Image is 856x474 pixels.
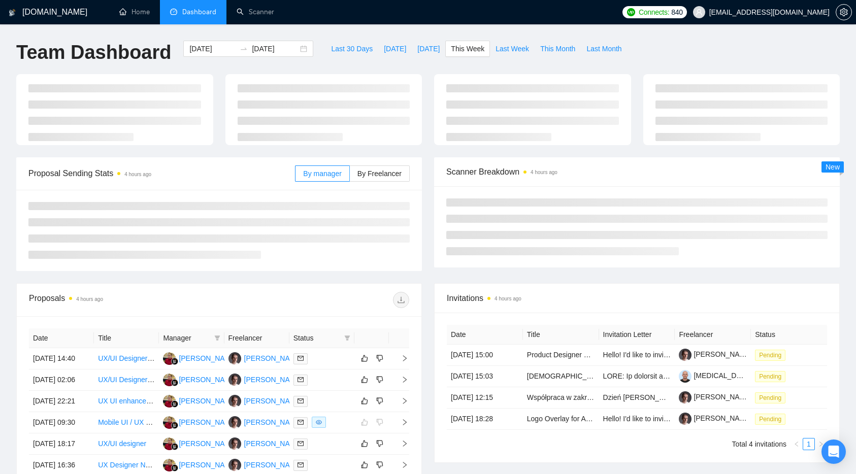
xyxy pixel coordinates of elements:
button: like [358,437,371,450]
button: right [815,438,827,450]
div: [PERSON_NAME] [179,353,237,364]
button: [DATE] [378,41,412,57]
span: Proposal Sending Stats [28,167,295,180]
img: BP [228,416,241,429]
a: homeHome [119,8,150,16]
span: eye [316,419,322,425]
a: BP[PERSON_NAME] [228,396,303,404]
img: c1C7RLOuIqWGUqC5q0T5g_uXYEr0nxaCA-yUGdWtBsKA4uU0FIzoRkz0CeEuyj6lff [679,349,692,361]
a: Współpraca w zakresie grafik [527,393,619,401]
button: Last Month [581,41,627,57]
span: mail [298,355,304,361]
span: Last Week [496,43,529,54]
span: right [393,376,408,383]
img: gigradar-bm.png [171,400,178,408]
span: dislike [376,397,383,405]
h1: Team Dashboard [16,41,171,64]
th: Date [29,328,94,348]
button: like [358,374,371,386]
td: Mobile UI / UX Designer [94,412,159,433]
div: Proposals [29,292,219,308]
span: like [361,397,368,405]
a: AG[PERSON_NAME] [163,354,237,362]
span: 840 [671,7,682,18]
td: [DATE] 09:30 [29,412,94,433]
span: filter [212,330,222,346]
a: BP[PERSON_NAME] [228,375,303,383]
span: right [818,441,824,447]
a: UX Designer Needed to Optimize Website for Conversions [98,461,282,469]
a: [MEDICAL_DATA][PERSON_NAME] [679,371,809,380]
a: Pending [755,351,789,359]
img: AG [163,437,176,450]
td: Logo Overlay for Activewear Product Images [523,409,599,430]
a: AG[PERSON_NAME] [163,375,237,383]
span: left [794,441,800,447]
a: BP[PERSON_NAME] [228,354,303,362]
span: to [240,45,248,53]
span: Status [293,332,340,344]
td: [DATE] 18:17 [29,433,94,455]
a: BP[PERSON_NAME] [228,460,303,468]
a: BP[PERSON_NAME] [228,439,303,447]
img: AG [163,374,176,386]
span: Last Month [586,43,621,54]
td: UX/UI Designer for Smart Ring Wellness App (Figma Prototype) [94,369,159,391]
a: AG[PERSON_NAME] [163,396,237,404]
span: Last 30 Days [331,43,373,54]
td: Współpraca w zakresie grafik [523,387,599,409]
span: mail [298,441,304,447]
button: like [358,352,371,364]
span: like [361,354,368,362]
span: user [696,9,703,16]
td: UX UI enhance booking application [94,391,159,412]
img: gigradar-bm.png [171,422,178,429]
img: AG [163,416,176,429]
img: BP [228,395,241,408]
td: [DATE] 15:00 [447,345,523,366]
span: mail [298,419,304,425]
img: c1yZ1MxMenIC6Wrw_sqpULIawBCBDjBqEkX-Bn-xqEsi0CdSbudS652U_gcZy3AvIZ [679,370,692,383]
a: [PERSON_NAME] [679,393,752,401]
li: Previous Page [791,438,803,450]
a: Pending [755,372,789,380]
li: Total 4 invitations [732,438,786,450]
img: gigradar-bm.png [171,358,178,365]
li: Next Page [815,438,827,450]
img: gigradar-bm.png [171,464,178,471]
td: [DATE] 14:40 [29,348,94,369]
span: right [393,440,408,447]
button: left [791,438,803,450]
a: UX/UI designer [98,439,146,448]
button: like [358,459,371,471]
img: gigradar-bm.png [171,379,178,386]
span: dislike [376,376,383,384]
button: setting [836,4,852,20]
span: setting [836,8,851,16]
button: This Month [535,41,581,57]
button: dislike [374,459,386,471]
img: BP [228,437,241,450]
span: mail [298,462,304,468]
td: [DATE] 02:06 [29,369,94,391]
span: dislike [376,354,383,362]
a: Pending [755,415,789,423]
button: [DATE] [412,41,445,57]
span: filter [214,335,220,341]
span: right [393,397,408,404]
th: Title [94,328,159,348]
time: 4 hours ago [76,296,103,302]
span: right [393,461,408,468]
a: Product Designer Needed for New iOS Mobile App [527,351,686,359]
button: dislike [374,374,386,386]
span: right [393,419,408,426]
a: AG[PERSON_NAME] [163,418,237,426]
img: AG [163,459,176,471]
div: [PERSON_NAME] [179,417,237,428]
span: Pending [755,392,785,403]
span: dislike [376,461,383,469]
img: BP [228,374,241,386]
img: c1C7RLOuIqWGUqC5q0T5g_uXYEr0nxaCA-yUGdWtBsKA4uU0FIzoRkz0CeEuyj6lff [679,391,692,404]
span: This Month [540,43,575,54]
a: BP[PERSON_NAME] [228,418,303,426]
